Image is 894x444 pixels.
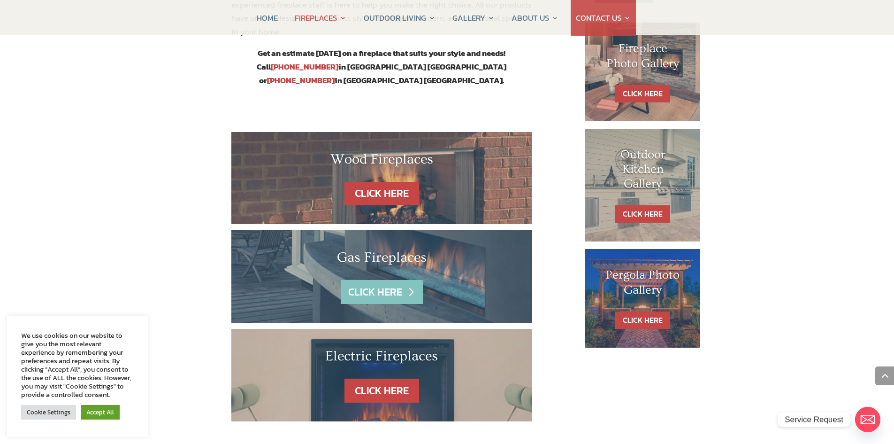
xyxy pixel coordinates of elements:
[604,148,682,196] h1: Outdoor Kitchen Gallery
[344,379,419,403] a: CLICK HERE
[615,205,670,223] a: CLICK HERE
[81,405,120,420] a: Accept All
[21,331,134,399] div: We use cookies on our website to give you the most relevant experience by remembering your prefer...
[341,280,422,304] a: CLICK HERE
[855,407,880,432] a: Email
[21,405,76,420] a: Cookie Settings
[604,268,682,302] h1: Pergola Photo Gallery
[257,47,506,86] strong: Get an estimate [DATE] on a fireplace that suits your style and needs! Call in [GEOGRAPHIC_DATA] ...
[267,74,335,86] a: [PHONE_NUMBER]
[615,85,670,102] a: CLICK HERE
[344,182,419,206] a: CLICK HERE
[260,348,504,369] h2: Electric Fireplaces
[615,312,670,329] a: CLICK HERE
[604,41,682,75] h1: Fireplace Photo Gallery
[260,151,504,172] h2: Wood Fireplaces
[260,249,504,271] h2: Gas Fireplaces
[271,61,338,73] a: [PHONE_NUMBER]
